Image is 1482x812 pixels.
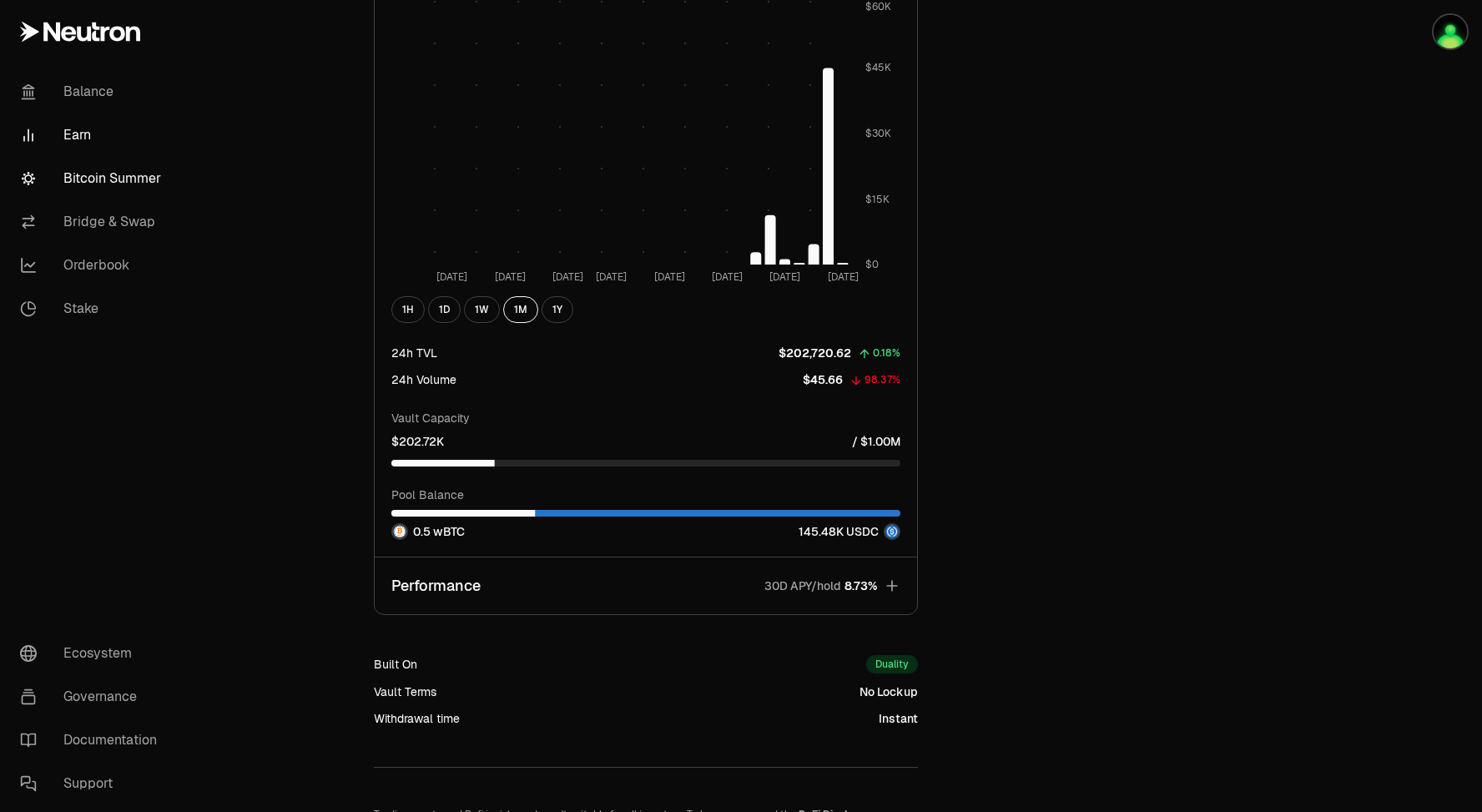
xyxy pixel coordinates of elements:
[852,433,900,450] p: / $1.00M
[866,655,918,673] div: Duality
[503,296,538,323] button: 1M
[7,675,180,719] a: Governance
[654,270,685,284] tspan: [DATE]
[436,270,467,284] tspan: [DATE]
[464,296,500,323] button: 1W
[542,296,573,323] button: 1Y
[596,270,627,284] tspan: [DATE]
[374,710,460,727] div: Withdrawal time
[391,371,456,388] div: 24h Volume
[495,270,526,284] tspan: [DATE]
[374,683,436,700] div: Vault Terms
[391,523,465,540] div: 0.5 wBTC
[779,345,851,361] p: $202,720.62
[865,61,891,74] tspan: $45K
[7,287,180,330] a: Stake
[374,656,417,673] div: Built On
[7,157,180,200] a: Bitcoin Summer
[885,525,899,538] img: USDC Logo
[375,557,917,614] button: Performance30D APY/hold8.73%
[428,296,461,323] button: 1D
[391,574,481,598] p: Performance
[391,296,425,323] button: 1H
[844,577,877,594] span: 8.73%
[865,127,891,140] tspan: $30K
[7,632,180,675] a: Ecosystem
[803,371,843,388] p: $45.66
[799,523,900,540] div: 145.48K USDC
[879,710,918,727] div: Instant
[865,258,879,271] tspan: $0
[391,487,900,503] p: Pool Balance
[828,270,859,284] tspan: [DATE]
[1434,15,1467,48] img: Llewyn Terra
[7,70,180,113] a: Balance
[7,113,180,157] a: Earn
[864,371,900,390] div: 98.37%
[865,193,890,206] tspan: $15K
[712,270,743,284] tspan: [DATE]
[391,410,900,426] p: Vault Capacity
[391,433,444,450] p: $202.72K
[769,270,800,284] tspan: [DATE]
[7,762,180,805] a: Support
[7,719,180,762] a: Documentation
[552,270,583,284] tspan: [DATE]
[859,683,918,700] div: No Lockup
[7,244,180,287] a: Orderbook
[873,344,900,363] div: 0.18%
[391,345,437,361] div: 24h TVL
[764,577,841,594] p: 30D APY/hold
[7,200,180,244] a: Bridge & Swap
[393,525,406,538] img: wBTC Logo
